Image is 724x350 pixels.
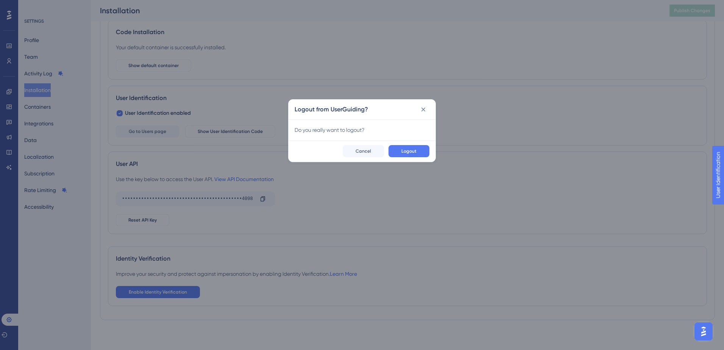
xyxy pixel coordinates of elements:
[295,105,368,114] h2: Logout from UserGuiding?
[356,148,371,154] span: Cancel
[401,148,417,154] span: Logout
[295,125,429,134] div: Do you really want to logout?
[692,320,715,343] iframe: UserGuiding AI Assistant Launcher
[6,2,53,11] span: User Identification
